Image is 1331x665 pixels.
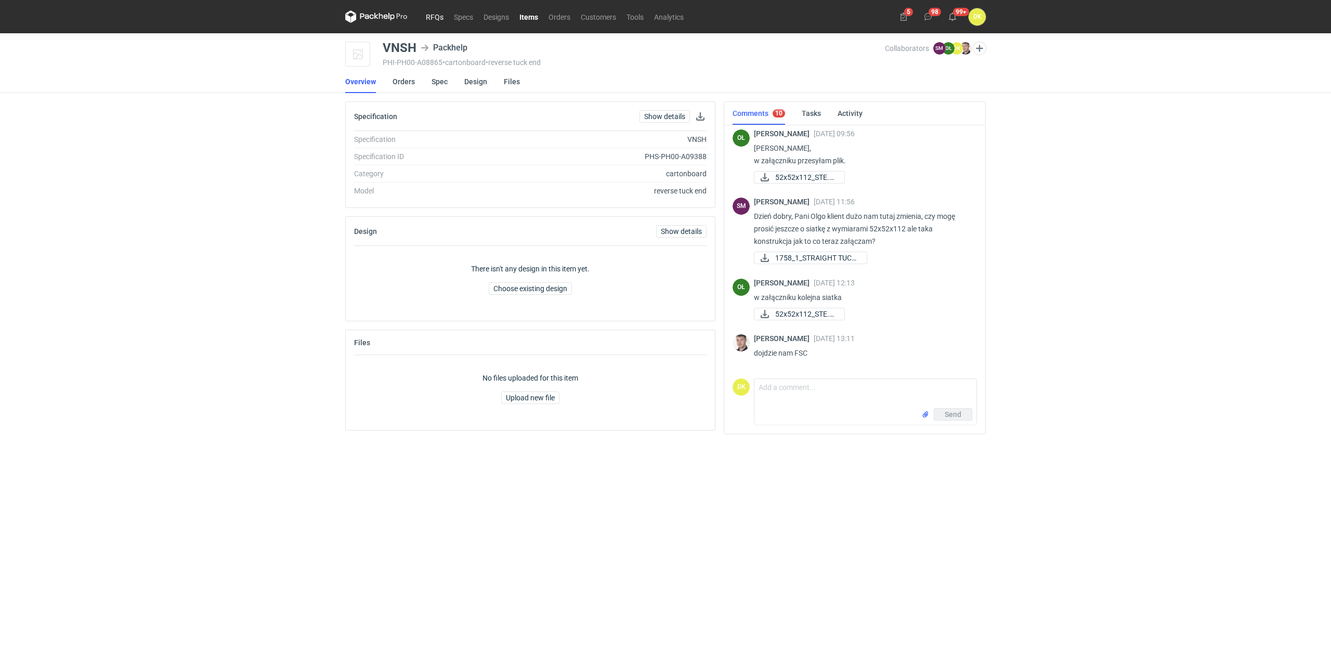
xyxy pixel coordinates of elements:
p: [PERSON_NAME], w załączniku przesyłam plik. [754,142,969,167]
a: Files [504,70,520,93]
a: Customers [576,10,621,23]
span: Collaborators [885,44,929,53]
figcaption: SM [733,198,750,215]
span: Choose existing design [493,285,567,292]
div: reverse tuck end [495,186,707,196]
button: Upload new file [501,392,559,404]
span: [DATE] 12:13 [814,279,855,287]
figcaption: SM [933,42,946,55]
h2: Specification [354,112,397,121]
h2: Files [354,338,370,347]
span: [PERSON_NAME] [754,129,814,138]
span: 52x52x112_STE.pdf [775,172,836,183]
p: There isn't any design in this item yet. [471,264,590,274]
button: Download specification [694,110,707,123]
span: Upload new file [506,394,555,401]
figcaption: OŁ [942,42,955,55]
button: 5 [895,8,912,25]
figcaption: OŁ [733,279,750,296]
span: • reverse tuck end [486,58,541,67]
div: Specification [354,134,495,145]
figcaption: DK [950,42,963,55]
div: VNSH [495,134,707,145]
div: PHI-PH00-A08865 [383,58,885,67]
span: [DATE] 11:56 [814,198,855,206]
img: Maciej Sikora [959,42,972,55]
span: [PERSON_NAME] [754,198,814,206]
a: 1758_1_STRAIGHT TUCK... [754,252,867,264]
span: [PERSON_NAME] [754,334,814,343]
a: Spec [432,70,448,93]
span: [DATE] 09:56 [814,129,855,138]
a: Show details [640,110,690,123]
div: Packhelp [421,42,467,54]
img: Maciej Sikora [733,334,750,351]
p: dojdzie nam FSC [754,347,969,359]
a: Orders [543,10,576,23]
h2: Design [354,227,377,236]
a: Analytics [649,10,689,23]
button: Edit collaborators [973,42,986,55]
a: 52x52x112_STE.pdf [754,308,845,320]
a: Design [464,70,487,93]
div: Model [354,186,495,196]
p: Dzień dobry, Pani Olgo klient dużo nam tutaj zmienia, czy mogę prosić jeszcze o siatkę z wymiaram... [754,210,969,247]
a: Items [514,10,543,23]
a: Show details [656,225,707,238]
div: PHS-PH00-A09388 [495,151,707,162]
a: Tools [621,10,649,23]
span: • cartonboard [442,58,486,67]
a: 52x52x112_STE.pdf [754,171,845,184]
figcaption: DK [733,379,750,396]
a: Comments10 [733,102,785,125]
span: Send [945,411,961,418]
div: Dominika Kaczyńska [733,379,750,396]
div: 10 [775,110,782,117]
a: RFQs [421,10,449,23]
div: Specification ID [354,151,495,162]
div: Category [354,168,495,179]
a: Specs [449,10,478,23]
svg: Packhelp Pro [345,10,408,23]
a: Designs [478,10,514,23]
span: [DATE] 13:11 [814,334,855,343]
div: Dominika Kaczyńska [969,8,986,25]
div: VNSH [383,42,416,54]
p: w załączniku kolejna siatka [754,291,969,304]
a: Activity [838,102,863,125]
figcaption: OŁ [733,129,750,147]
span: 1758_1_STRAIGHT TUCK... [775,252,858,264]
button: Send [934,408,972,421]
p: No files uploaded for this item [482,373,578,383]
a: Tasks [802,102,821,125]
button: 98 [920,8,936,25]
a: Orders [393,70,415,93]
a: Overview [345,70,376,93]
div: cartonboard [495,168,707,179]
div: Olga Łopatowicz [733,129,750,147]
div: 1758_1_STRAIGHT TUCK END_GC1 300.pdf [754,252,858,264]
span: 52x52x112_STE.pdf [775,308,836,320]
button: DK [969,8,986,25]
button: Choose existing design [489,282,572,295]
span: [PERSON_NAME] [754,279,814,287]
div: Olga Łopatowicz [733,279,750,296]
div: Sebastian Markut [733,198,750,215]
button: 99+ [944,8,961,25]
